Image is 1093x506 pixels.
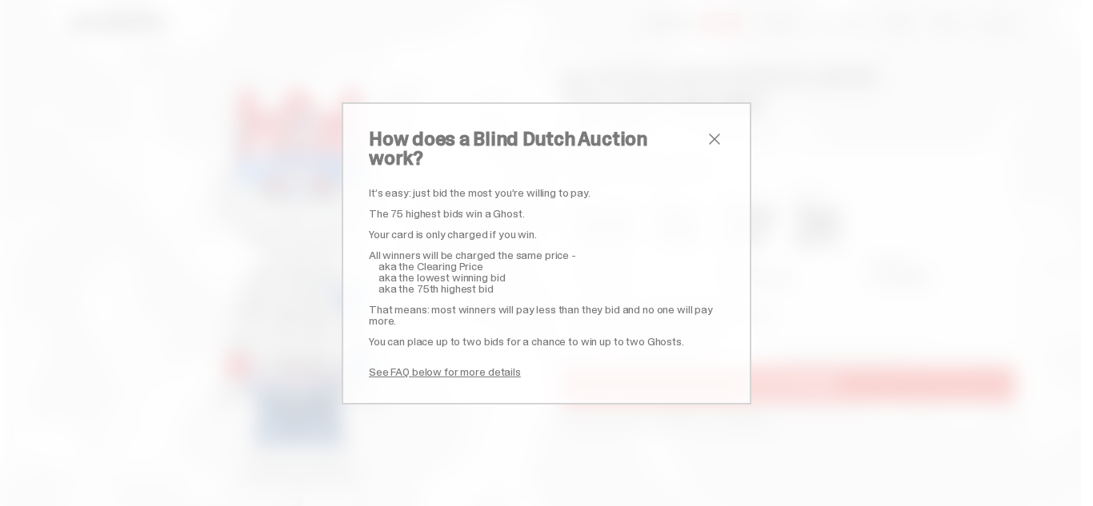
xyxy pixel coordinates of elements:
[369,187,724,198] p: It’s easy: just bid the most you’re willing to pay.
[369,229,724,240] p: Your card is only charged if you win.
[369,304,724,326] p: That means: most winners will pay less than they bid and no one will pay more.
[369,365,521,379] a: See FAQ below for more details
[378,259,483,273] span: aka the Clearing Price
[369,249,724,261] p: All winners will be charged the same price -
[369,336,724,347] p: You can place up to two bids for a chance to win up to two Ghosts.
[378,281,494,296] span: aka the 75th highest bid
[369,208,724,219] p: The 75 highest bids win a Ghost.
[378,270,505,285] span: aka the lowest winning bid
[705,129,724,149] button: close
[369,129,705,168] h2: How does a Blind Dutch Auction work?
